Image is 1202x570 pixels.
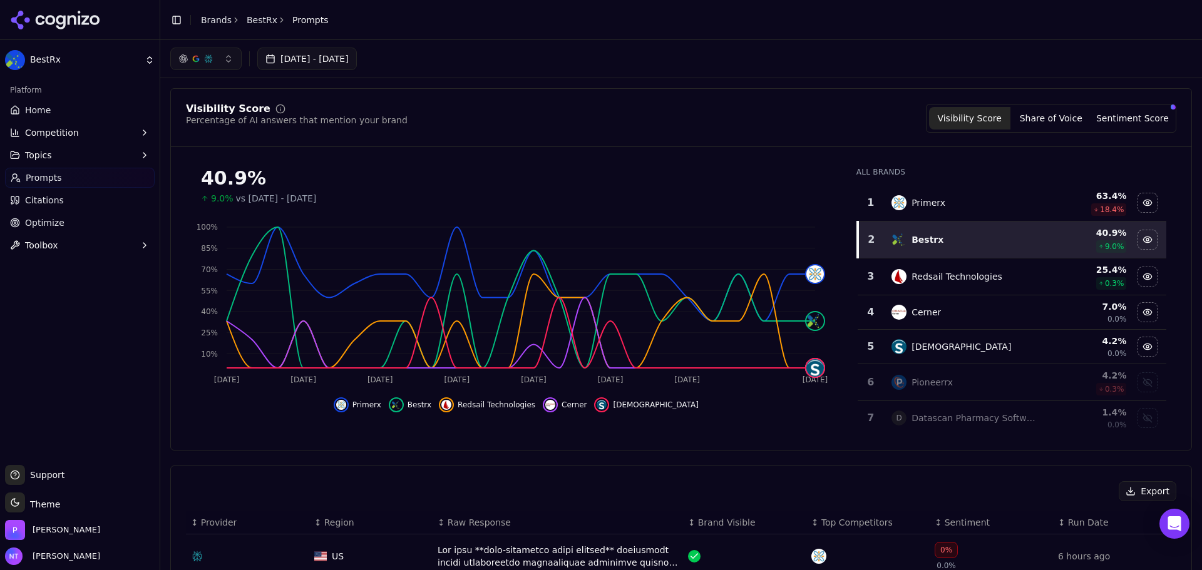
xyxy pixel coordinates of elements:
[1010,107,1092,130] button: Share of Voice
[191,516,304,529] div: ↕Provider
[5,50,25,70] img: BestRx
[324,516,354,529] span: Region
[201,14,329,26] nav: breadcrumb
[891,339,907,354] img: surescripts
[1107,314,1127,324] span: 0.0%
[201,15,232,25] a: Brands
[1138,230,1158,250] button: Hide bestrx data
[821,516,893,529] span: Top Competitors
[562,400,587,410] span: Cerner
[1138,408,1158,428] button: Show datascan pharmacy software data
[201,328,218,337] tspan: 25%
[1107,420,1127,430] span: 0.0%
[5,30,183,50] h5: Bazaarvoice Analytics content is not detected on this page.
[1100,205,1124,215] span: 18.4 %
[1138,193,1158,213] button: Hide primerx data
[858,185,1166,221] tr: 1primerxPrimerx63.4%18.4%Hide primerx data
[935,516,1048,529] div: ↕Sentiment
[912,270,1002,283] div: Redsail Technologies
[698,516,756,529] span: Brand Visible
[863,195,880,210] div: 1
[25,149,52,161] span: Topics
[945,516,990,529] span: Sentiment
[201,265,218,274] tspan: 70%
[391,400,401,410] img: bestrx
[594,397,698,412] button: Hide surescripts data
[1046,335,1126,347] div: 4.2 %
[439,397,535,412] button: Hide redsail technologies data
[257,48,357,70] button: [DATE] - [DATE]
[5,70,76,81] abbr: Enabling validation will send analytics events to the Bazaarvoice validation service. If an event...
[336,400,346,410] img: primerx
[25,499,60,509] span: Theme
[1058,516,1171,529] div: ↕Run Date
[863,339,880,354] div: 5
[1046,263,1126,276] div: 25.4 %
[309,511,433,534] th: Region
[25,194,64,206] span: Citations
[1046,369,1126,382] div: 4.2 %
[1107,349,1127,359] span: 0.0%
[858,295,1166,330] tr: 4cernerCerner7.0%0.0%Hide cerner data
[389,397,431,412] button: Hide bestrx data
[863,375,880,390] div: 6
[858,330,1166,364] tr: 5surescripts[DEMOGRAPHIC_DATA]4.2%0.0%Hide surescripts data
[683,511,806,534] th: Brand Visible
[811,549,826,564] img: primerx
[201,244,218,253] tspan: 85%
[597,400,607,410] img: surescripts
[25,469,64,481] span: Support
[28,551,100,562] span: [PERSON_NAME]
[891,410,907,425] span: D
[1138,337,1158,357] button: Hide surescripts data
[5,190,155,210] a: Citations
[1046,406,1126,419] div: 1.4 %
[863,269,880,284] div: 3
[334,397,381,412] button: Hide primerx data
[186,114,408,126] div: Percentage of AI answers that mention your brand
[5,80,155,100] div: Platform
[247,14,277,26] a: BestRx
[863,305,880,320] div: 4
[197,223,218,232] tspan: 100%
[367,375,393,384] tspan: [DATE]
[332,550,344,562] span: US
[803,375,828,384] tspan: [DATE]
[438,544,678,569] div: Lor ipsu **dolo-sitametco adipi elitsed** doeiusmodt incidi utlaboreetdo magnaaliquae adminimve q...
[806,312,824,330] img: bestrx
[1105,278,1124,288] span: 0.3 %
[929,107,1010,130] button: Visibility Score
[674,375,700,384] tspan: [DATE]
[811,516,925,529] div: ↕Top Competitors
[856,167,1166,177] div: All Brands
[1053,511,1176,534] th: Run Date
[25,104,51,116] span: Home
[1046,190,1126,202] div: 63.4 %
[1092,107,1173,130] button: Sentiment Score
[186,104,270,114] div: Visibility Score
[444,375,470,384] tspan: [DATE]
[858,221,1166,258] tr: 2bestrxBestrx40.9%9.0%Hide bestrx data
[806,359,824,377] img: surescripts
[1138,372,1158,392] button: Show pioneerrx data
[33,524,100,536] span: Perrill
[201,350,218,359] tspan: 10%
[214,375,240,384] tspan: [DATE]
[806,265,824,283] img: primerx
[935,542,958,558] div: 0%
[5,5,183,16] p: Analytics Inspector 1.7.0
[5,70,76,81] a: Enable Validation
[201,516,237,529] span: Provider
[930,511,1053,534] th: Sentiment
[290,375,316,384] tspan: [DATE]
[1138,302,1158,322] button: Hide cerner data
[25,239,58,252] span: Toolbox
[314,516,428,529] div: ↕Region
[912,233,943,246] div: Bestrx
[433,511,683,534] th: Raw Response
[5,213,155,233] a: Optimize
[438,516,678,529] div: ↕Raw Response
[352,400,381,410] span: Primerx
[543,397,587,412] button: Hide cerner data
[5,100,155,120] a: Home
